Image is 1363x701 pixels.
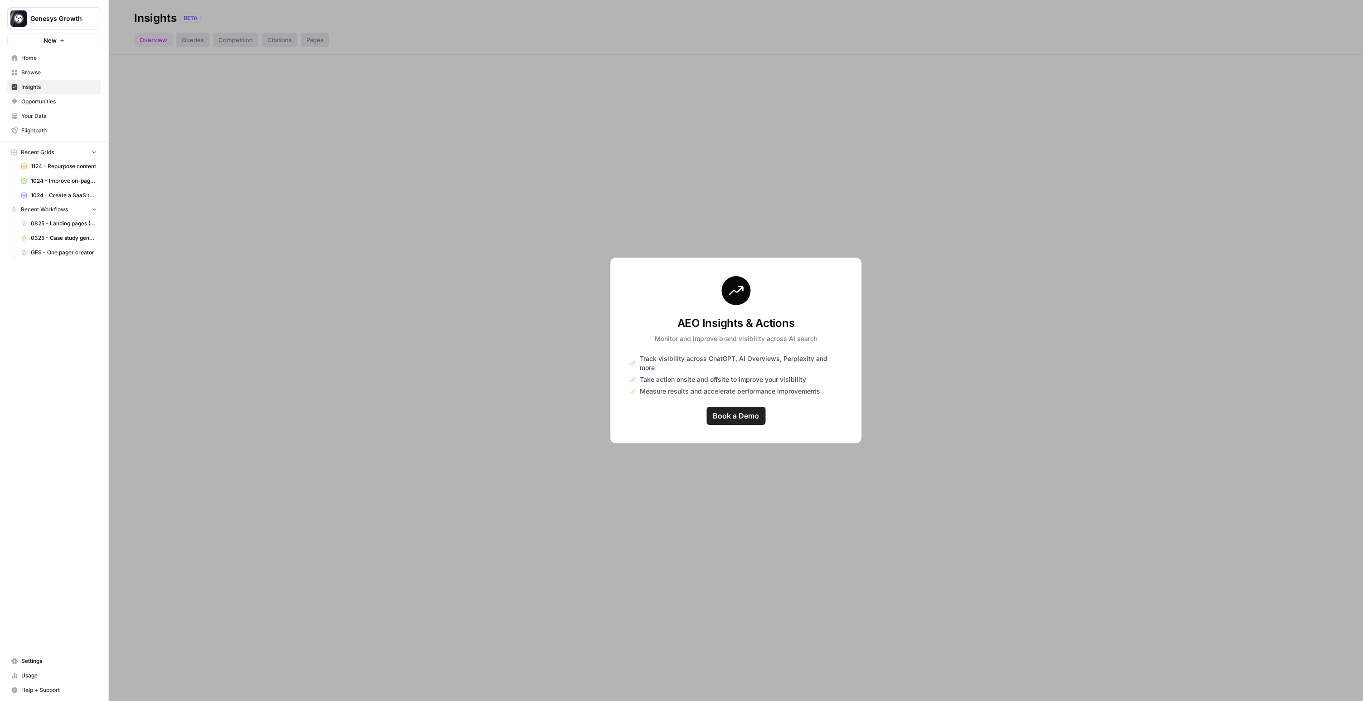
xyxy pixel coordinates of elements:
a: Flightpath [7,123,101,138]
span: GES - One pager creator [31,248,97,257]
a: Book a Demo [706,407,765,425]
span: Home [21,54,97,62]
a: 1024 - Create a SaaS tools database [17,188,101,203]
span: 1124 - Repurpose content [31,162,97,170]
a: Browse [7,65,101,80]
span: Track visibility across ChatGPT, AI Overviews, Perplexity and more [640,354,843,372]
h3: AEO Insights & Actions [655,316,817,331]
a: Insights [7,80,101,94]
span: Insights [21,83,97,91]
span: Your Data [21,112,97,120]
span: 0325 - Case study generator [31,234,97,242]
a: 0825 - Landing pages (Strapi) [17,216,101,231]
button: Help + Support [7,683,101,697]
img: Genesys Growth Logo [10,10,27,27]
span: New [43,36,57,45]
span: Recent Grids [21,148,54,156]
span: Recent Workflows [21,205,68,214]
button: New [7,34,101,47]
a: Your Data [7,109,101,123]
span: 0825 - Landing pages (Strapi) [31,219,97,228]
a: 1024 - Improve on-page content [17,174,101,188]
a: GES - One pager creator [17,245,101,260]
span: Genesys Growth [30,14,85,23]
button: Workspace: Genesys Growth [7,7,101,30]
span: Opportunities [21,97,97,106]
a: 1124 - Repurpose content [17,159,101,174]
button: Recent Workflows [7,203,101,216]
span: Browse [21,68,97,77]
button: Recent Grids [7,146,101,159]
span: Measure results and accelerate performance improvements [640,387,820,396]
a: Home [7,51,101,65]
span: Usage [21,672,97,680]
span: Flightpath [21,127,97,135]
span: 1024 - Create a SaaS tools database [31,191,97,200]
span: Help + Support [21,686,97,694]
a: Opportunities [7,94,101,109]
span: Settings [21,657,97,665]
a: Settings [7,654,101,668]
span: 1024 - Improve on-page content [31,177,97,185]
a: 0325 - Case study generator [17,231,101,245]
a: Usage [7,668,101,683]
span: Take action onsite and offsite to improve your visibility [640,375,806,384]
p: Monitor and improve brand visibility across AI search [655,334,817,343]
span: Book a Demo [713,410,759,421]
